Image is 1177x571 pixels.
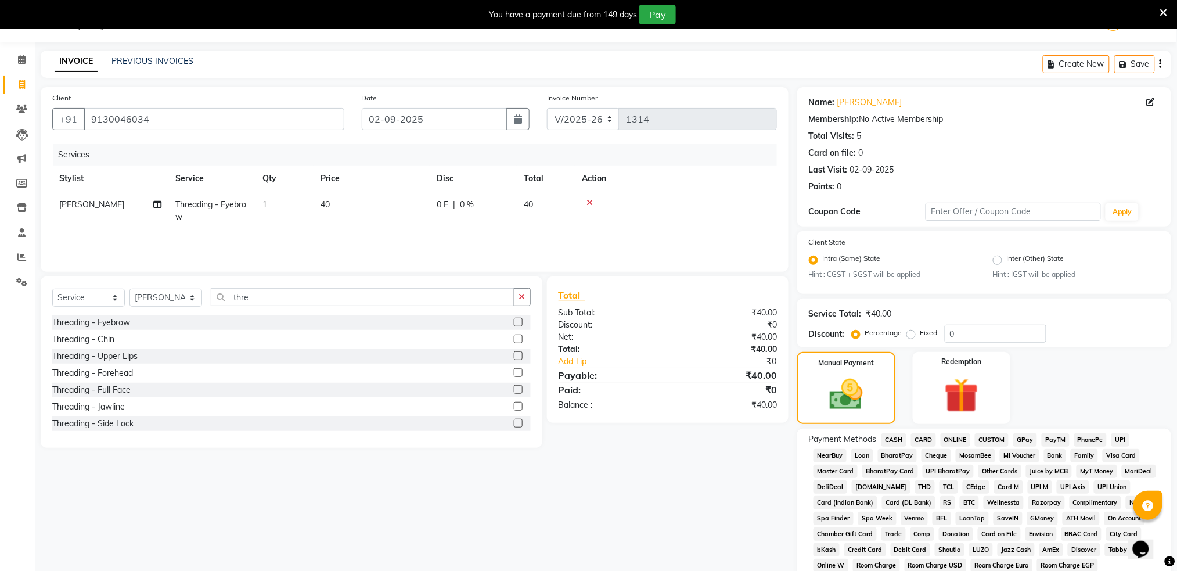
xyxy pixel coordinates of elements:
span: Loan [851,449,873,462]
div: Threading - Eyebrow [52,317,130,329]
div: ₹0 [668,383,786,397]
span: CASH [881,433,906,447]
small: Hint : IGST will be applied [993,270,1160,280]
span: MyT Money [1077,465,1117,478]
span: TCL [940,480,958,494]
span: Spa Week [858,512,897,525]
button: Apply [1106,203,1139,221]
span: Card (Indian Bank) [814,496,877,509]
span: NearBuy [814,449,847,462]
span: Envision [1025,527,1057,541]
label: Intra (Same) State [823,253,881,267]
span: BRAC Card [1061,527,1102,541]
span: BharatPay Card [862,465,918,478]
input: Enter Offer / Coupon Code [926,203,1101,221]
span: Visa Card [1103,449,1140,462]
label: Inter (Other) State [1007,253,1064,267]
button: Create New [1043,55,1110,73]
span: BharatPay [878,449,917,462]
span: LUZO [969,543,993,556]
span: UPI Union [1094,480,1131,494]
span: Nift [1126,496,1144,509]
div: ₹40.00 [668,331,786,343]
span: Total [559,289,585,301]
span: Credit Card [844,543,886,556]
button: Pay [639,5,676,24]
span: 40 [524,199,533,210]
span: Complimentary [1070,496,1122,509]
span: Donation [939,527,973,541]
span: UPI [1111,433,1129,447]
th: Stylist [52,166,168,192]
span: bKash [814,543,840,556]
span: PayTM [1042,433,1070,447]
span: Master Card [814,465,858,478]
span: Comp [910,527,935,541]
div: ₹40.00 [668,343,786,355]
div: Balance : [550,399,668,411]
label: Client State [809,237,846,247]
div: Net: [550,331,668,343]
div: Card on file: [809,147,856,159]
input: Search by Name/Mobile/Email/Code [84,108,344,130]
div: Points: [809,181,835,193]
div: Threading - Jawline [52,401,125,413]
span: LoanTap [956,512,989,525]
div: 0 [837,181,842,193]
th: Action [575,166,777,192]
span: 1 [262,199,267,210]
span: GPay [1013,433,1037,447]
div: Service Total: [809,308,862,320]
span: GMoney [1027,512,1059,525]
span: Card on File [978,527,1021,541]
div: Threading - Full Face [52,384,131,396]
span: Debit Card [891,543,931,556]
div: Total: [550,343,668,355]
div: 0 [859,147,863,159]
button: Save [1114,55,1155,73]
span: Other Cards [978,465,1021,478]
span: Bank [1044,449,1067,462]
span: City Card [1106,527,1142,541]
span: Family [1071,449,1098,462]
div: Membership: [809,113,859,125]
span: | [453,199,455,211]
span: ATH Movil [1063,512,1100,525]
small: Hint : CGST + SGST will be applied [809,270,976,280]
span: Juice by MCB [1026,465,1072,478]
th: Service [168,166,255,192]
span: Venmo [901,512,928,525]
label: Percentage [865,328,902,338]
span: Card (DL Bank) [882,496,935,509]
div: Threading - Forehead [52,367,133,379]
span: Threading - Eyebrow [175,199,246,222]
label: Invoice Number [547,93,598,103]
span: Cheque [922,449,951,462]
div: ₹40.00 [866,308,892,320]
iframe: chat widget [1128,525,1165,559]
div: Coupon Code [809,206,926,218]
span: BTC [960,496,979,509]
div: You have a payment due from 149 days [489,9,637,21]
div: 02-09-2025 [850,164,894,176]
span: PhonePe [1074,433,1107,447]
div: Discount: [809,328,845,340]
label: Fixed [920,328,938,338]
span: SaveIN [994,512,1023,525]
div: Name: [809,96,835,109]
input: Search or Scan [211,288,514,306]
span: UPI Axis [1057,480,1089,494]
span: DefiDeal [814,480,847,494]
th: Price [314,166,430,192]
a: INVOICE [55,51,98,72]
span: MI Voucher [1000,449,1039,462]
span: CARD [911,433,936,447]
span: AmEx [1039,543,1064,556]
span: Jazz Cash [998,543,1035,556]
label: Date [362,93,377,103]
span: Shoutlo [935,543,964,556]
div: Paid: [550,383,668,397]
a: [PERSON_NAME] [837,96,902,109]
div: Threading - Upper Lips [52,350,138,362]
span: Card M [994,480,1023,494]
